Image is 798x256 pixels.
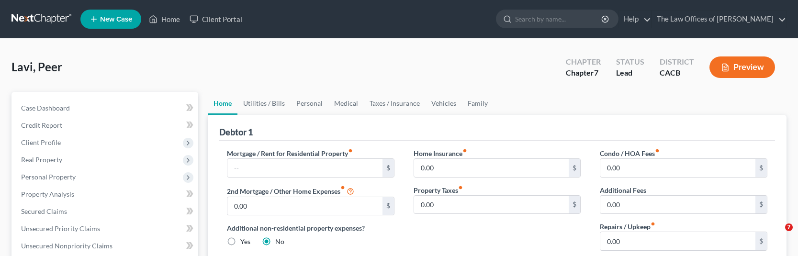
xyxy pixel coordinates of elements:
a: Family [462,92,494,115]
div: Chapter [566,56,601,67]
a: Taxes / Insurance [364,92,426,115]
div: $ [382,159,394,177]
div: Chapter [566,67,601,78]
input: Search by name... [515,10,603,28]
a: Help [619,11,651,28]
span: Secured Claims [21,207,67,215]
span: Personal Property [21,173,76,181]
div: District [660,56,694,67]
button: Preview [709,56,775,78]
div: Debtor 1 [219,126,253,138]
a: Credit Report [13,117,198,134]
div: $ [755,159,767,177]
span: Client Profile [21,138,61,146]
label: Condo / HOA Fees [600,148,660,158]
div: Lead [616,67,644,78]
span: Real Property [21,156,62,164]
input: -- [414,159,569,177]
div: $ [755,232,767,250]
span: Lavi, Peer [11,60,62,74]
input: -- [414,196,569,214]
span: Unsecured Nonpriority Claims [21,242,112,250]
span: Case Dashboard [21,104,70,112]
label: No [275,237,284,246]
div: $ [569,196,580,214]
span: Unsecured Priority Claims [21,224,100,233]
i: fiber_manual_record [348,148,353,153]
input: -- [600,232,755,250]
div: $ [569,159,580,177]
a: Unsecured Priority Claims [13,220,198,237]
div: CACB [660,67,694,78]
a: Home [144,11,185,28]
a: Client Portal [185,11,247,28]
a: Utilities / Bills [237,92,291,115]
label: Additional non-residential property expenses? [227,223,394,233]
label: Property Taxes [414,185,463,195]
a: Home [208,92,237,115]
label: Home Insurance [414,148,467,158]
input: -- [600,159,755,177]
iframe: Intercom live chat [765,223,788,246]
span: New Case [100,16,132,23]
div: Status [616,56,644,67]
div: $ [755,196,767,214]
span: 7 [594,68,598,77]
input: -- [227,159,382,177]
i: fiber_manual_record [340,185,345,190]
i: fiber_manual_record [462,148,467,153]
span: 7 [785,223,793,231]
label: Additional Fees [600,185,646,195]
a: Case Dashboard [13,100,198,117]
input: -- [600,196,755,214]
a: Secured Claims [13,203,198,220]
a: Unsecured Nonpriority Claims [13,237,198,255]
a: Property Analysis [13,186,198,203]
input: -- [227,197,382,215]
label: Yes [240,237,250,246]
a: The Law Offices of [PERSON_NAME] [652,11,786,28]
a: Vehicles [426,92,462,115]
label: Mortgage / Rent for Residential Property [227,148,353,158]
label: 2nd Mortgage / Other Home Expenses [227,185,354,197]
label: Repairs / Upkeep [600,222,655,232]
a: Personal [291,92,328,115]
span: Property Analysis [21,190,74,198]
a: Medical [328,92,364,115]
i: fiber_manual_record [651,222,655,226]
i: fiber_manual_record [655,148,660,153]
div: $ [382,197,394,215]
span: Credit Report [21,121,62,129]
i: fiber_manual_record [458,185,463,190]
